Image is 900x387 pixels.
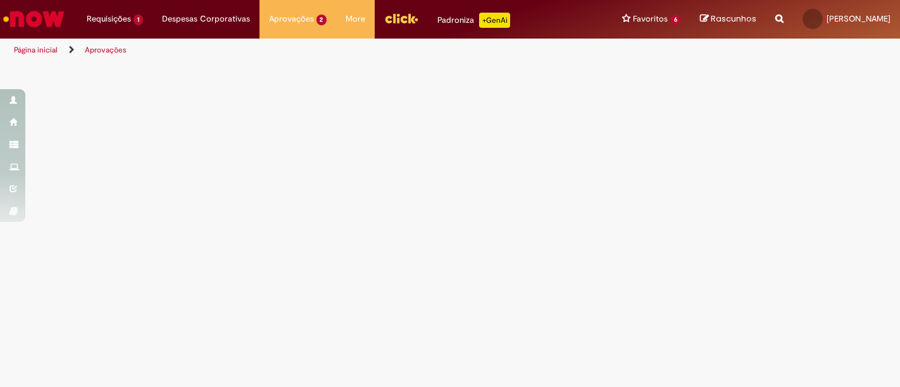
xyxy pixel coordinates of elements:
[437,13,510,28] div: Padroniza
[827,13,891,24] span: [PERSON_NAME]
[14,45,58,55] a: Página inicial
[134,15,143,25] span: 1
[479,13,510,28] p: +GenAi
[269,13,314,25] span: Aprovações
[87,13,131,25] span: Requisições
[711,13,756,25] span: Rascunhos
[633,13,668,25] span: Favoritos
[85,45,127,55] a: Aprovações
[1,6,66,32] img: ServiceNow
[316,15,327,25] span: 2
[670,15,681,25] span: 6
[9,39,591,62] ul: Trilhas de página
[346,13,365,25] span: More
[700,13,756,25] a: Rascunhos
[162,13,250,25] span: Despesas Corporativas
[384,9,418,28] img: click_logo_yellow_360x200.png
